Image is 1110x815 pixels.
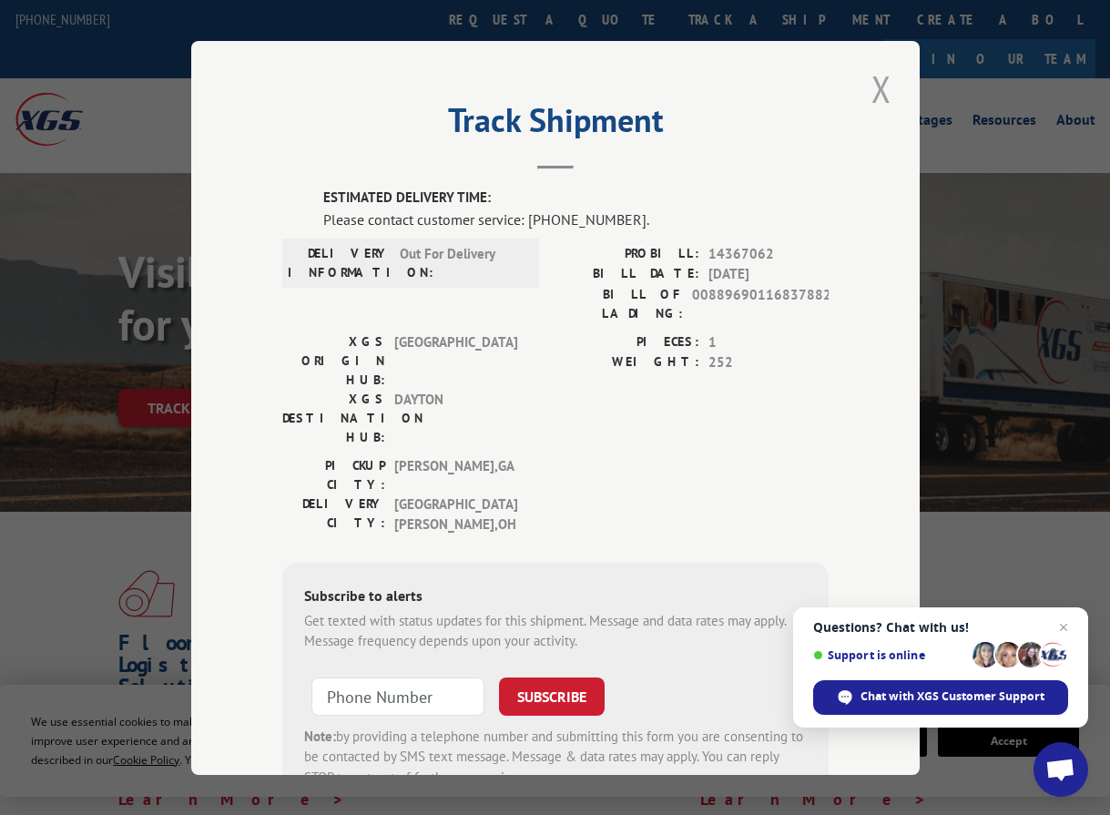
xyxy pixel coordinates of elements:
[708,243,829,264] span: 14367062
[692,284,829,322] span: 00889690116837882
[304,727,336,744] strong: Note:
[311,677,484,715] input: Phone Number
[866,64,897,114] button: Close modal
[555,284,683,322] label: BILL OF LADING:
[861,688,1044,705] span: Chat with XGS Customer Support
[304,610,807,651] div: Get texted with status updates for this shipment. Message and data rates may apply. Message frequ...
[394,455,517,494] span: [PERSON_NAME] , GA
[499,677,605,715] button: SUBSCRIBE
[555,331,699,352] label: PIECES:
[304,726,807,788] div: by providing a telephone number and submitting this form you are consenting to be contacted by SM...
[394,389,517,446] span: DAYTON
[323,188,829,209] label: ESTIMATED DELIVERY TIME:
[282,494,385,535] label: DELIVERY CITY:
[282,389,385,446] label: XGS DESTINATION HUB:
[288,243,391,281] label: DELIVERY INFORMATION:
[555,243,699,264] label: PROBILL:
[813,680,1068,715] span: Chat with XGS Customer Support
[708,331,829,352] span: 1
[555,352,699,373] label: WEIGHT:
[282,331,385,389] label: XGS ORIGIN HUB:
[555,264,699,285] label: BILL DATE:
[1034,742,1088,797] a: Open chat
[304,584,807,610] div: Subscribe to alerts
[323,208,829,229] div: Please contact customer service: [PHONE_NUMBER].
[394,494,517,535] span: [GEOGRAPHIC_DATA][PERSON_NAME] , OH
[708,352,829,373] span: 252
[394,331,517,389] span: [GEOGRAPHIC_DATA]
[813,648,966,662] span: Support is online
[813,620,1068,635] span: Questions? Chat with us!
[708,264,829,285] span: [DATE]
[282,455,385,494] label: PICKUP CITY:
[282,107,829,142] h2: Track Shipment
[400,243,523,281] span: Out For Delivery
